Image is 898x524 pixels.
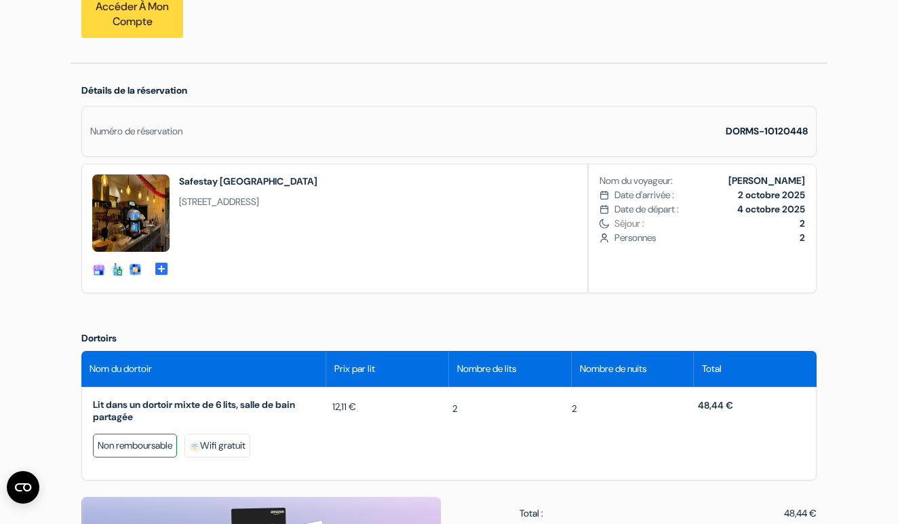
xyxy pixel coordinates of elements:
button: Ouvrir le widget CMP [7,471,39,504]
span: Séjour : [614,217,805,231]
span: Personnes [614,231,805,245]
span: Nombre de lits [457,362,516,376]
span: Date de départ : [614,202,679,217]
span: 48,44 € [784,506,817,521]
div: Numéro de réservation [90,124,182,138]
h2: Safestay [GEOGRAPHIC_DATA] [179,174,317,188]
span: Nom du dortoir [90,362,152,376]
span: [STREET_ADDRESS] [179,195,317,209]
span: 2 [572,402,577,416]
b: [PERSON_NAME] [728,174,805,187]
div: Non remboursable [93,434,177,457]
span: Total : [520,506,543,521]
span: Dortoirs [81,332,117,344]
span: Prix par lit [334,362,375,376]
a: add_box [153,260,170,274]
span: Total [702,362,722,376]
span: 2 [452,402,457,416]
b: 2 [800,231,805,244]
span: Détails de la réservation [81,84,187,96]
span: Lit dans un dortoir mixte de 6 lits, salle de bain partagée [93,398,327,423]
span: Nom du voyageur: [600,174,673,188]
span: 12,11 € [332,400,356,414]
img: _75371_17105173263455.jpg [92,174,170,252]
span: Date d'arrivée : [614,188,674,202]
img: freeWifi.svg [189,441,200,452]
b: 2 octobre 2025 [738,189,805,201]
span: 48,44 € [698,399,733,411]
b: 2 [800,217,805,229]
b: 4 octobre 2025 [737,203,805,215]
div: Wifi gratuit [184,434,250,457]
strong: DORMS-10120448 [726,125,808,137]
span: Nombre de nuits [580,362,646,376]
